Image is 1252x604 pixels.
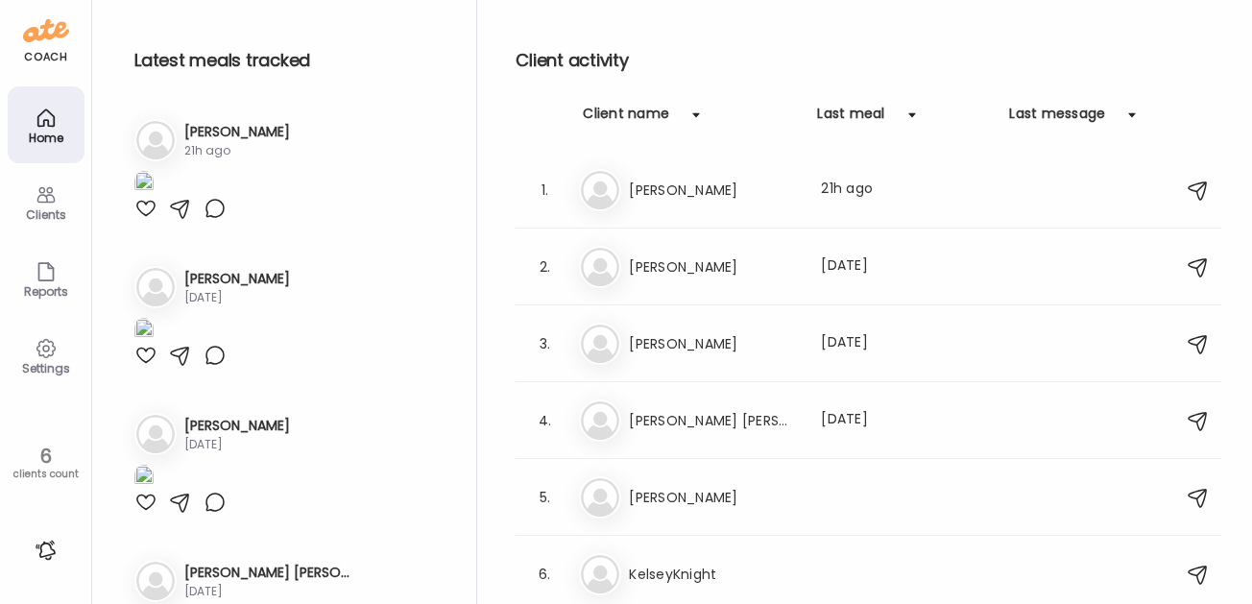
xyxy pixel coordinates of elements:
[583,104,669,134] div: Client name
[629,332,798,355] h3: [PERSON_NAME]
[533,255,556,278] div: 2.
[136,268,175,306] img: bg-avatar-default.svg
[184,563,353,583] h3: [PERSON_NAME] [PERSON_NAME]
[533,486,556,509] div: 5.
[12,132,81,144] div: Home
[516,46,1221,75] h2: Client activity
[533,563,556,586] div: 6.
[629,563,798,586] h3: KelseyKnight
[24,49,67,65] div: coach
[821,179,990,202] div: 21h ago
[134,465,154,491] img: images%2Fmf1guhEDaDgMggiGutaIu5d9Db32%2FtzGRxtoo0H1I5MaxtBhP%2FvFtCKJZfp7uJiA6gzwk8_1080
[184,289,290,306] div: [DATE]
[23,15,69,46] img: ate
[184,583,353,600] div: [DATE]
[12,208,81,221] div: Clients
[1009,104,1105,134] div: Last message
[821,409,990,432] div: [DATE]
[7,445,84,468] div: 6
[12,285,81,298] div: Reports
[581,478,619,517] img: bg-avatar-default.svg
[134,318,154,344] img: images%2FXY7XyYHSuWV5ADoB7Etz8BrBvNm1%2F74xsdiSDnFiZHnvqklRq%2FX7LAvUhLX0k5qMncjw72_1080
[629,409,798,432] h3: [PERSON_NAME] [PERSON_NAME]
[581,171,619,209] img: bg-avatar-default.svg
[136,415,175,453] img: bg-avatar-default.svg
[581,325,619,363] img: bg-avatar-default.svg
[184,269,290,289] h3: [PERSON_NAME]
[134,171,154,197] img: images%2FvG3ax5xqzGR6dE0Le5k779rBJ853%2F1HORQLO2rfv7zpUv25l6%2FtRNO9Nq1sC1Ruvgv6Uo6_1080
[184,142,290,159] div: 21h ago
[821,332,990,355] div: [DATE]
[533,179,556,202] div: 1.
[533,332,556,355] div: 3.
[629,486,798,509] h3: [PERSON_NAME]
[629,179,798,202] h3: [PERSON_NAME]
[12,362,81,374] div: Settings
[7,468,84,481] div: clients count
[581,401,619,440] img: bg-avatar-default.svg
[184,436,290,453] div: [DATE]
[581,555,619,593] img: bg-avatar-default.svg
[821,255,990,278] div: [DATE]
[817,104,884,134] div: Last meal
[184,416,290,436] h3: [PERSON_NAME]
[134,46,445,75] h2: Latest meals tracked
[184,122,290,142] h3: [PERSON_NAME]
[581,248,619,286] img: bg-avatar-default.svg
[136,121,175,159] img: bg-avatar-default.svg
[136,562,175,600] img: bg-avatar-default.svg
[629,255,798,278] h3: [PERSON_NAME]
[533,409,556,432] div: 4.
